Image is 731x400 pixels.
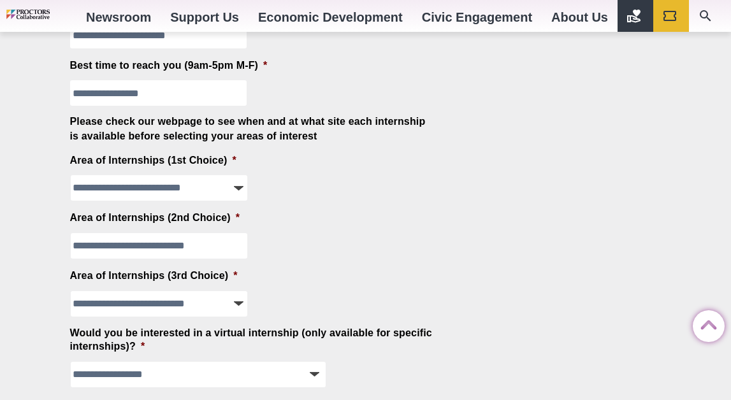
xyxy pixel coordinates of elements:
label: Area of Internships (1st Choice) [70,154,236,168]
label: Best time to reach you (9am-5pm M-F) [70,59,268,73]
b: Please check our webpage to see when and at what site each internship is available before selecti... [70,116,426,141]
label: Area of Internships (2nd Choice) [70,211,240,225]
a: Back to Top [693,311,718,336]
label: Would you be interested in a virtual internship (only available for specific internships)? [70,327,435,354]
label: Area of Internships (3rd Choice) [70,269,238,283]
img: Proctors logo [6,10,76,19]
